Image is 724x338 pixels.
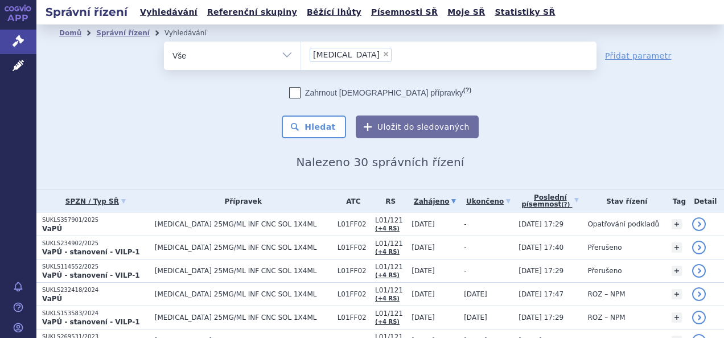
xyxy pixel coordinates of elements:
span: L01FF02 [338,267,369,275]
a: + [672,242,682,253]
span: L01/121 [375,263,406,271]
a: detail [692,287,706,301]
strong: VaPÚ - stanovení - VILP-1 [42,271,140,279]
label: Zahrnout [DEMOGRAPHIC_DATA] přípravky [289,87,471,98]
th: Detail [686,189,724,213]
input: [MEDICAL_DATA] [395,47,401,61]
span: [DATE] [464,290,487,298]
p: SUKLS357901/2025 [42,216,149,224]
span: [DATE] [412,290,435,298]
span: L01FF02 [338,290,369,298]
span: Opatřování podkladů [587,220,659,228]
span: [DATE] 17:29 [519,267,563,275]
a: (+4 RS) [375,272,400,278]
a: detail [692,217,706,231]
a: + [672,266,682,276]
span: - [464,220,466,228]
span: L01FF02 [338,244,369,252]
a: Běžící lhůty [303,5,365,20]
a: detail [692,311,706,324]
a: Zahájeno [412,193,458,209]
strong: VaPÚ - stanovení - VILP-1 [42,318,140,326]
a: Písemnosti SŘ [368,5,441,20]
a: + [672,219,682,229]
span: [DATE] 17:47 [519,290,563,298]
a: (+4 RS) [375,319,400,325]
span: [DATE] [412,314,435,321]
a: Poslednípísemnost(?) [519,189,582,213]
a: Moje SŘ [444,5,488,20]
a: + [672,312,682,323]
span: Nalezeno 30 správních řízení [296,155,464,169]
span: L01/121 [375,286,406,294]
span: [DATE] [464,314,487,321]
span: ROZ – NPM [587,314,625,321]
th: RS [369,189,406,213]
span: × [382,51,389,57]
strong: VaPÚ - stanovení - VILP-1 [42,248,140,256]
span: [MEDICAL_DATA] [313,51,380,59]
span: [MEDICAL_DATA] 25MG/ML INF CNC SOL 1X4ML [155,267,332,275]
span: L01/121 [375,216,406,224]
p: SUKLS114552/2025 [42,263,149,271]
span: [DATE] 17:29 [519,314,563,321]
a: detail [692,241,706,254]
a: Přidat parametr [605,50,672,61]
span: L01/121 [375,240,406,248]
a: (+4 RS) [375,249,400,255]
a: SPZN / Typ SŘ [42,193,149,209]
span: [DATE] 17:40 [519,244,563,252]
th: ATC [332,189,369,213]
a: Správní řízení [96,29,150,37]
span: [MEDICAL_DATA] 25MG/ML INF CNC SOL 1X4ML [155,290,332,298]
strong: VaPÚ [42,295,62,303]
h2: Správní řízení [36,4,137,20]
th: Tag [666,189,686,213]
span: [DATE] [412,220,435,228]
a: + [672,289,682,299]
span: Přerušeno [587,244,622,252]
p: SUKLS232418/2024 [42,286,149,294]
th: Přípravek [149,189,332,213]
a: (+4 RS) [375,225,400,232]
span: [MEDICAL_DATA] 25MG/ML INF CNC SOL 1X4ML [155,244,332,252]
a: Vyhledávání [137,5,201,20]
a: Domů [59,29,81,37]
button: Hledat [282,116,346,138]
span: Přerušeno [587,267,622,275]
span: [MEDICAL_DATA] 25MG/ML INF CNC SOL 1X4ML [155,220,332,228]
button: Uložit do sledovaných [356,116,479,138]
abbr: (?) [463,86,471,94]
span: ROZ – NPM [587,290,625,298]
span: [MEDICAL_DATA] 25MG/ML INF CNC SOL 1X4ML [155,314,332,321]
span: L01/121 [375,310,406,318]
a: detail [692,264,706,278]
a: Referenční skupiny [204,5,301,20]
li: Vyhledávání [164,24,221,42]
abbr: (?) [561,201,570,208]
a: (+4 RS) [375,295,400,302]
p: SUKLS153583/2024 [42,310,149,318]
span: L01FF02 [338,314,369,321]
span: L01FF02 [338,220,369,228]
a: Statistiky SŘ [491,5,558,20]
strong: VaPÚ [42,225,62,233]
th: Stav řízení [582,189,666,213]
span: [DATE] [412,244,435,252]
span: - [464,244,466,252]
a: Ukončeno [464,193,513,209]
span: [DATE] [412,267,435,275]
span: - [464,267,466,275]
p: SUKLS234902/2025 [42,240,149,248]
span: [DATE] 17:29 [519,220,563,228]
